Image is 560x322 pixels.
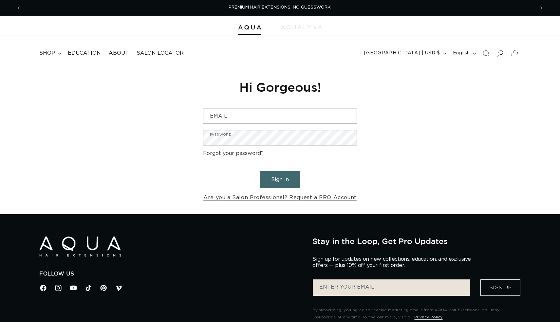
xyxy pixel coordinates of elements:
img: Aqua Hair Extensions [39,237,121,256]
a: Privacy Policy [414,315,442,319]
button: Sign in [260,171,300,188]
span: PREMIUM HAIR EXTENSIONS. NO GUESSWORK. [229,5,331,9]
summary: shop [35,46,64,61]
h2: Stay in the Loop, Get Pro Updates [312,237,521,246]
input: Email [203,108,357,123]
button: Sign Up [480,279,520,296]
summary: Search [479,46,493,61]
button: English [449,47,479,60]
span: shop [39,50,55,57]
a: Salon Locator [133,46,188,61]
p: By subscribing, you agree to receive marketing emails from AQUA Hair Extensions. You may unsubscr... [312,307,521,321]
span: English [453,50,470,57]
span: About [109,50,129,57]
input: ENTER YOUR EMAIL [313,279,470,296]
span: [GEOGRAPHIC_DATA] | USD $ [364,50,440,57]
h1: Hi Gorgeous! [203,79,357,95]
span: Salon Locator [137,50,184,57]
a: Forgot your password? [203,149,264,158]
img: Aqua Hair Extensions [238,25,261,30]
h2: Follow Us [39,271,303,277]
img: aqualyna.com [281,25,322,29]
a: Are you a Salon Professional? Request a PRO Account [203,193,357,202]
button: Next announcement [534,2,549,14]
button: [GEOGRAPHIC_DATA] | USD $ [360,47,449,60]
a: Education [64,46,105,61]
a: About [105,46,133,61]
p: Sign up for updates on new collections, education, and exclusive offers — plus 10% off your first... [312,256,476,269]
button: Previous announcement [11,2,26,14]
span: Education [68,50,101,57]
